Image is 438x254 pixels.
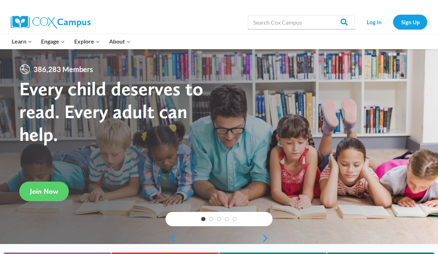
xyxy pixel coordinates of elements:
[31,63,96,75] span: 386,283 Members
[19,181,69,201] a: Join Now
[209,217,213,221] a: 2
[233,217,237,221] a: 5
[248,15,355,29] input: Search Cox Campus
[225,217,229,221] a: 4
[262,234,273,243] a: next
[165,231,273,245] div: content slider buttons
[11,16,91,29] img: Cox Campus
[393,15,427,29] a: Sign Up
[217,217,221,221] a: 3
[41,37,65,46] span: Engage
[7,34,135,49] nav: Primary Navigation
[358,15,427,29] nav: Secondary Navigation
[12,37,32,46] span: Learn
[30,187,58,195] span: Join Now
[165,234,176,243] a: previous
[19,77,203,145] strong: Every child deserves to read. Every adult can help.
[358,15,389,29] a: Log In
[109,37,131,46] span: About
[201,217,205,221] a: 1
[74,37,100,46] span: Explore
